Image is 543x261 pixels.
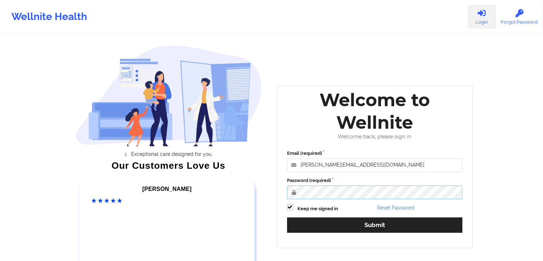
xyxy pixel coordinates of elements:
[75,45,262,146] img: wellnite-auth-hero_200.c722682e.png
[287,150,463,157] label: Email (required)
[287,217,463,233] button: Submit
[75,162,262,169] div: Our Customers Love Us
[496,5,543,29] a: Forgot Password
[82,151,262,157] li: Exceptional care designed for you.
[287,177,463,184] label: Password (required)
[142,186,192,192] span: [PERSON_NAME]
[282,134,468,140] div: Welcome back, please sign in
[297,205,338,212] label: Keep me signed in
[287,158,463,172] input: Email address
[377,205,414,211] a: Reset Password
[468,5,496,29] a: Login
[282,89,468,134] div: Welcome to Wellnite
